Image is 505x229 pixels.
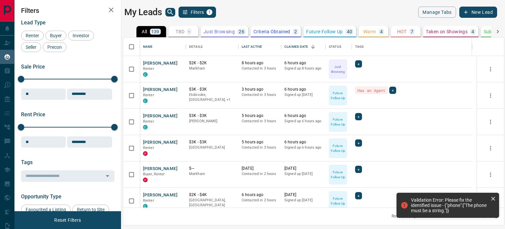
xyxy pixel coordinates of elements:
[43,42,66,52] div: Precon
[50,215,85,226] button: Reset Filters
[21,64,45,70] span: Sale Price
[21,7,114,14] h2: Filters
[389,87,396,94] div: +
[21,111,45,118] span: Rent Price
[284,60,322,66] p: 6 hours ago
[143,151,148,156] div: property.ca
[426,29,468,34] p: Taken on Showings
[284,198,322,203] p: Signed up [DATE]
[284,145,322,150] p: Signed up 6 hours ago
[325,38,352,56] div: Status
[186,38,238,56] div: Details
[284,192,322,198] p: [DATE]
[355,192,362,199] div: +
[21,42,41,52] div: Seller
[329,170,347,180] p: Future Follow Up
[329,38,341,56] div: Status
[143,166,178,172] button: [PERSON_NAME]
[355,60,362,68] div: +
[242,171,278,177] p: Contacted in 2 hours
[352,38,472,56] div: Tags
[143,192,178,198] button: [PERSON_NAME]
[357,113,360,120] span: +
[189,87,235,92] p: $3K - $3K
[21,19,46,26] span: Lead Type
[21,193,61,200] span: Opportunity Type
[355,113,362,120] div: +
[143,119,154,124] span: Renter
[143,172,165,176] span: Buyer, Renter
[143,204,148,209] div: condos.ca
[329,91,347,100] p: Future Follow Up
[411,29,413,34] p: 7
[355,139,362,147] div: +
[347,29,352,34] p: 40
[306,29,343,34] p: Future Follow Up
[486,64,495,74] button: more
[189,166,235,171] p: $---
[308,42,318,51] button: Sort
[140,38,186,56] div: Name
[284,166,322,171] p: [DATE]
[189,171,235,177] p: Markham
[242,198,278,203] p: Contacted in 2 hours
[392,214,419,219] p: Rows per page:
[21,31,44,41] div: Renter
[397,29,407,34] p: HOT
[357,166,360,173] span: +
[284,113,322,119] p: 6 hours ago
[363,29,376,34] p: Warm
[471,29,474,34] p: 4
[103,171,112,181] button: Open
[284,171,322,177] p: Signed up [DATE]
[48,33,64,38] span: Buyer
[355,166,362,173] div: +
[242,38,262,56] div: Last Active
[242,166,278,171] p: [DATE]
[143,113,178,119] button: [PERSON_NAME]
[45,31,66,41] div: Buyer
[355,38,364,56] div: Tags
[143,198,154,203] span: Renter
[357,192,360,199] span: +
[75,207,107,212] span: Return to Site
[143,87,178,93] button: [PERSON_NAME]
[179,7,216,18] button: Filters1
[23,207,68,212] span: Favourited a Listing
[294,29,297,34] p: 2
[242,192,278,198] p: 6 hours ago
[176,29,184,34] p: TBD
[242,87,278,92] p: 3 hours ago
[242,139,278,145] p: 5 hours ago
[72,205,109,215] div: Return to Site
[143,139,178,146] button: [PERSON_NAME]
[142,29,147,34] p: All
[143,146,154,150] span: Renter
[70,33,92,38] span: Investor
[189,113,235,119] p: $3K - $3K
[204,29,235,34] p: Just Browsing
[143,60,178,67] button: [PERSON_NAME]
[143,38,153,56] div: Name
[68,31,94,41] div: Investor
[242,60,278,66] p: 8 hours ago
[207,10,212,14] span: 1
[189,198,235,208] p: [GEOGRAPHIC_DATA], [GEOGRAPHIC_DATA]
[189,92,235,102] p: Toronto
[143,125,148,129] div: condos.ca
[165,8,175,16] button: search button
[143,99,148,103] div: condos.ca
[284,38,308,56] div: Claimed Date
[124,7,162,17] h1: My Leads
[380,29,383,34] p: 4
[392,87,394,94] span: +
[329,143,347,153] p: Future Follow Up
[281,38,325,56] div: Claimed Date
[23,44,39,50] span: Seller
[284,119,322,124] p: Signed up 6 hours ago
[242,113,278,119] p: 5 hours ago
[329,117,347,127] p: Future Follow Up
[189,139,235,145] p: $3K - $3K
[486,91,495,100] button: more
[357,140,360,146] span: +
